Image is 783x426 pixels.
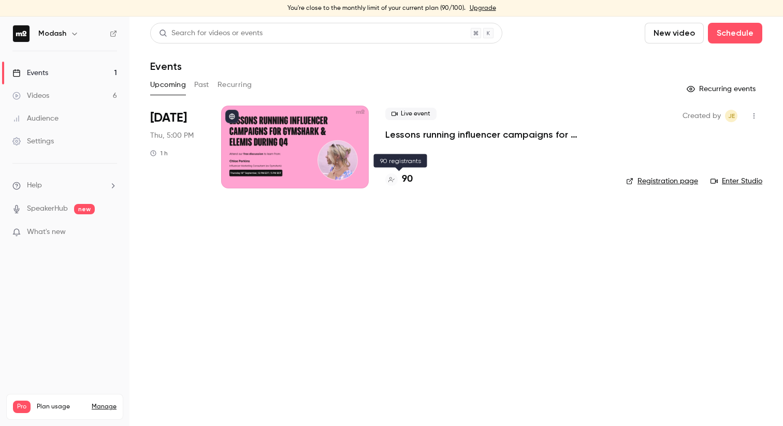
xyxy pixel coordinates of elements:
[150,110,187,126] span: [DATE]
[682,81,762,97] button: Recurring events
[74,204,95,214] span: new
[12,68,48,78] div: Events
[194,77,209,93] button: Past
[12,91,49,101] div: Videos
[27,227,66,238] span: What's new
[385,128,610,141] a: Lessons running influencer campaigns for Gymshark & Elemis during Q4
[92,403,117,411] a: Manage
[37,403,85,411] span: Plan usage
[12,113,59,124] div: Audience
[27,180,42,191] span: Help
[725,110,737,122] span: Jack Eaton
[13,401,31,413] span: Pro
[728,110,735,122] span: JE
[13,25,30,42] img: Modash
[12,136,54,146] div: Settings
[218,77,252,93] button: Recurring
[626,176,698,186] a: Registration page
[683,110,721,122] span: Created by
[470,4,496,12] a: Upgrade
[150,106,205,188] div: Sep 18 Thu, 5:00 PM (Europe/London)
[150,130,194,141] span: Thu, 5:00 PM
[12,180,117,191] li: help-dropdown-opener
[385,108,437,120] span: Live event
[645,23,704,43] button: New video
[402,172,413,186] h4: 90
[385,172,413,186] a: 90
[708,23,762,43] button: Schedule
[38,28,66,39] h6: Modash
[150,77,186,93] button: Upcoming
[150,149,168,157] div: 1 h
[711,176,762,186] a: Enter Studio
[159,28,263,39] div: Search for videos or events
[150,60,182,72] h1: Events
[27,203,68,214] a: SpeakerHub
